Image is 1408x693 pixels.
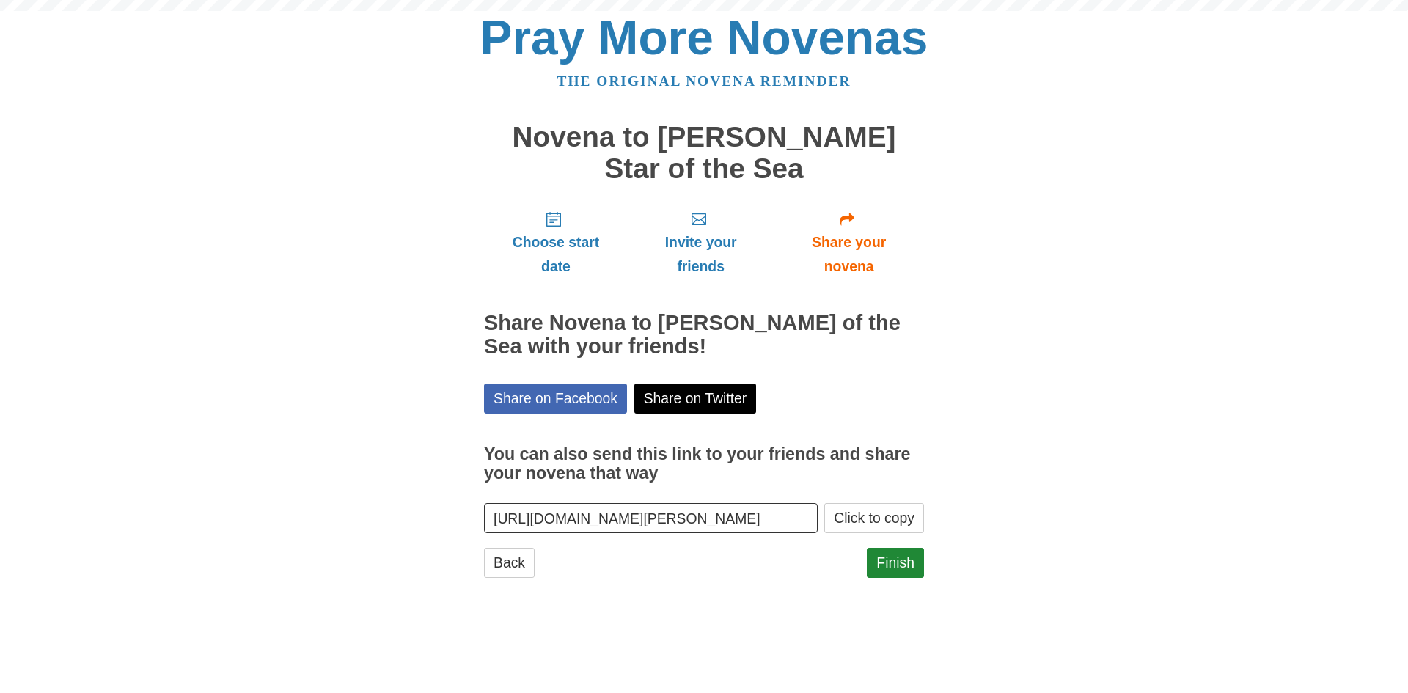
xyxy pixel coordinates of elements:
[484,122,924,184] h1: Novena to [PERSON_NAME] Star of the Sea
[480,10,928,65] a: Pray More Novenas
[557,73,851,89] a: The original novena reminder
[628,199,774,286] a: Invite your friends
[774,199,924,286] a: Share your novena
[642,230,759,279] span: Invite your friends
[788,230,909,279] span: Share your novena
[867,548,924,578] a: Finish
[484,199,628,286] a: Choose start date
[484,312,924,359] h2: Share Novena to [PERSON_NAME] of the Sea with your friends!
[484,384,627,414] a: Share on Facebook
[484,445,924,483] h3: You can also send this link to your friends and share your novena that way
[484,548,535,578] a: Back
[824,503,924,533] button: Click to copy
[634,384,757,414] a: Share on Twitter
[499,230,613,279] span: Choose start date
